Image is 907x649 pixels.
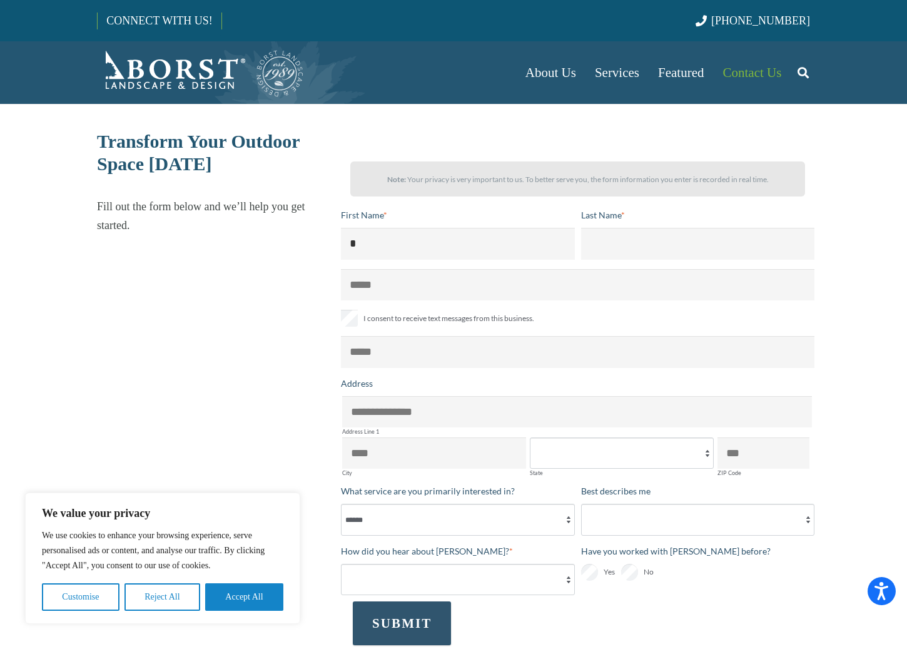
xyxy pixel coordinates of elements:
a: Search [791,57,816,88]
label: State [530,470,714,476]
a: About Us [516,41,585,104]
input: No [621,564,638,581]
span: Transform Your Outdoor Space [DATE] [97,131,300,174]
a: Borst-Logo [97,48,305,98]
span: What service are you primarily interested in? [341,486,515,496]
span: About Us [525,65,576,80]
p: We value your privacy [42,506,283,521]
a: Featured [649,41,713,104]
select: Best describes me [581,504,815,535]
span: No [644,565,654,580]
span: Best describes me [581,486,651,496]
p: Fill out the form below and we’ll help you get started. [97,197,330,235]
label: Address Line 1 [342,429,812,434]
p: We use cookies to enhance your browsing experience, serve personalised ads or content, and analys... [42,528,283,573]
button: Accept All [205,583,283,611]
span: Featured [658,65,704,80]
a: Services [585,41,649,104]
select: What service are you primarily interested in? [341,504,575,535]
input: Last Name* [581,228,815,259]
p: Your privacy is very important to us. To better serve you, the form information you enter is reco... [362,170,794,189]
span: [PHONE_NUMBER] [711,14,810,27]
span: Address [341,378,373,389]
span: Contact Us [723,65,782,80]
button: Reject All [124,583,200,611]
span: Yes [604,565,615,580]
span: Services [595,65,639,80]
span: Last Name [581,210,621,220]
input: Yes [581,564,598,581]
label: ZIP Code [717,470,809,476]
label: City [342,470,526,476]
span: I consent to receive text messages from this business. [363,311,534,326]
a: [PHONE_NUMBER] [696,14,810,27]
div: We value your privacy [25,493,300,624]
span: First Name [341,210,383,220]
input: I consent to receive text messages from this business. [341,310,358,327]
a: Contact Us [714,41,791,104]
span: How did you hear about [PERSON_NAME]? [341,546,509,556]
select: How did you hear about [PERSON_NAME]?* [341,564,575,595]
button: SUBMIT [353,601,451,645]
a: CONNECT WITH US! [98,6,221,36]
button: Customise [42,583,119,611]
span: Have you worked with [PERSON_NAME] before? [581,546,771,556]
input: First Name* [341,228,575,259]
strong: Note: [387,175,406,184]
